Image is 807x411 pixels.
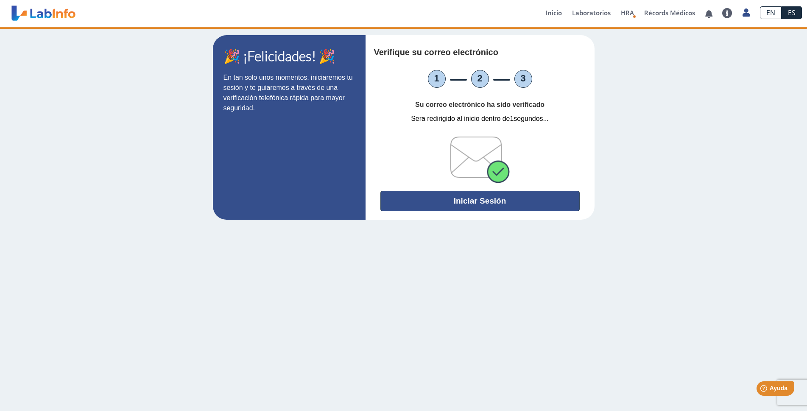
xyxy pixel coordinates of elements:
h1: 🎉 ¡Felicidades! 🎉 [223,48,355,64]
a: ES [782,6,802,19]
p: En tan solo unos momentos, iniciaremos tu sesión y te guiaremos a través de una verificación tele... [223,73,355,113]
iframe: Help widget launcher [732,378,798,402]
a: EN [760,6,782,19]
p: 1 [380,114,580,124]
h4: Su correo electrónico ha sido verificado [380,101,580,109]
img: verifiedEmail.png [450,137,510,183]
span: Sera redirigido al inicio dentro de [411,115,510,122]
span: HRA [621,8,634,17]
h4: Verifique su correo electrónico [374,47,538,57]
li: 1 [428,70,446,88]
li: 2 [471,70,489,88]
span: segundos... [514,115,548,122]
button: Iniciar Sesión [380,191,580,211]
li: 3 [514,70,532,88]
